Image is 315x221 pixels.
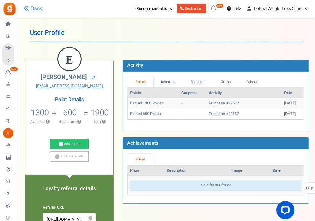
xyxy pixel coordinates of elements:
[179,88,206,98] th: Coupons
[128,109,179,119] td: Earned 600 Points
[121,4,174,13] a: 4 Recommendations
[216,4,224,8] em: New
[50,139,89,149] a: Add Points
[10,67,18,71] em: New
[43,206,96,210] h6: Referral URL
[40,73,87,81] span: [PERSON_NAME]
[270,165,304,176] th: Date
[127,154,153,165] a: Prizes
[224,4,243,13] a: Help
[229,165,270,176] th: Image
[213,76,239,87] a: Orders
[165,165,229,176] th: Description
[77,120,81,124] button: ?
[28,119,51,124] p: Available
[127,140,158,147] b: Achievements
[2,68,16,78] a: New
[179,109,206,119] td: -
[89,119,110,124] p: Total
[30,24,304,41] h1: User Profile
[206,109,282,119] td: Purchase #22187
[128,98,179,109] td: Earned 1300 Points
[206,98,282,109] td: Purchase #22522
[282,88,304,98] th: Date
[284,101,301,106] div: [DATE]
[30,83,109,89] a: [EMAIL_ADDRESS][DOMAIN_NAME]
[3,2,16,16] img: Gratisfaction
[31,107,49,119] span: 1300
[239,76,265,87] a: Others
[63,108,77,117] h5: 600
[58,48,81,71] figcaption: E
[128,88,179,98] th: Points
[177,4,206,13] a: Book a call
[91,108,109,117] h5: 1900
[231,5,241,12] span: Help
[46,120,50,124] button: ?
[254,5,302,12] span: Lotus | Weight Loss Clinic
[127,76,153,87] a: Points
[25,97,113,102] h4: Point Details
[284,111,301,117] div: [DATE]
[306,183,314,194] span: FAQs
[31,186,107,191] h5: Loyalty referral details
[153,76,183,87] a: Referrals
[127,62,143,69] b: Activity
[130,180,301,191] div: No gifts are found
[50,151,89,162] a: Subtract Points
[128,165,164,176] th: Prize
[183,76,213,87] a: Redeems
[57,119,83,124] p: Redeemed
[136,5,172,12] span: Recommendations
[102,120,106,124] button: ?
[179,98,206,109] td: -
[206,88,282,98] th: Activity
